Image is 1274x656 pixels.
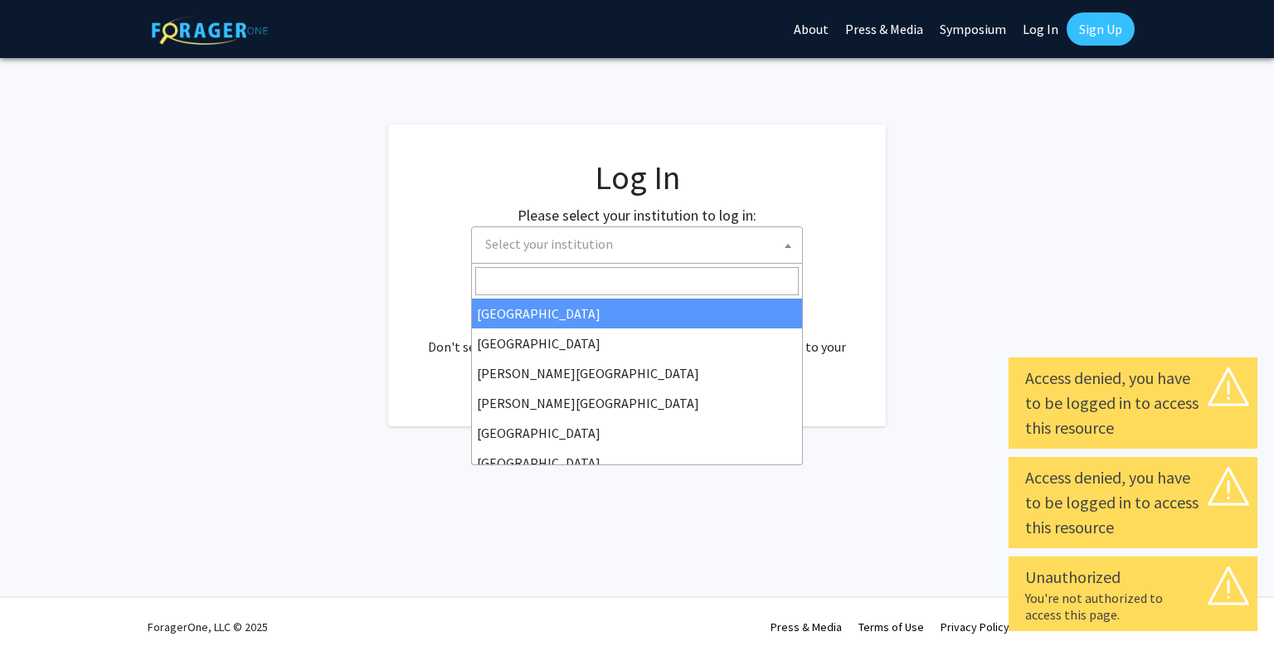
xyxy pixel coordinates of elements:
li: [GEOGRAPHIC_DATA] [472,448,802,478]
h1: Log In [421,158,853,197]
li: [GEOGRAPHIC_DATA] [472,418,802,448]
a: Privacy Policy [941,620,1009,634]
iframe: Chat [12,581,71,644]
img: ForagerOne Logo [152,16,268,45]
div: Access denied, you have to be logged in to access this resource [1025,465,1241,540]
a: Sign Up [1067,12,1135,46]
div: Access denied, you have to be logged in to access this resource [1025,366,1241,440]
div: Unauthorized [1025,565,1241,590]
span: Select your institution [471,226,803,264]
input: Search [475,267,799,295]
li: [GEOGRAPHIC_DATA] [472,299,802,328]
span: Select your institution [485,236,613,252]
label: Please select your institution to log in: [518,204,756,226]
li: [PERSON_NAME][GEOGRAPHIC_DATA] [472,358,802,388]
a: Press & Media [771,620,842,634]
span: Select your institution [479,227,802,261]
div: You're not authorized to access this page. [1025,590,1241,623]
div: No account? . Don't see your institution? about bringing ForagerOne to your institution. [421,297,853,377]
a: Terms of Use [858,620,924,634]
li: [GEOGRAPHIC_DATA] [472,328,802,358]
div: ForagerOne, LLC © 2025 [148,598,268,656]
li: [PERSON_NAME][GEOGRAPHIC_DATA] [472,388,802,418]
